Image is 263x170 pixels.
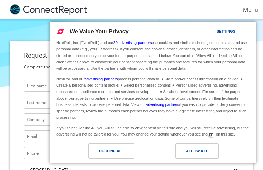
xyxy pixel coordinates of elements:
[24,147,239,159] input: Phone
[24,80,239,92] input: First name
[186,147,208,155] div: Allow All
[205,26,221,39] a: Settings
[146,102,179,107] a: advertising partners
[70,29,129,34] span: We Value Your Privacy
[234,6,258,13] div: Menu
[99,147,124,155] div: Decline All
[24,50,239,60] div: Request a
[55,74,251,121] div: NextRoll and our process personal data to: ● Store and/or access information on a device; ● Creat...
[113,41,152,45] a: 20 advertising partners
[55,123,251,138] div: If you select Decline All, you will still be able to view content on this site and you will still...
[24,97,239,109] input: Last name
[55,39,251,72] div: NextRoll, Inc. ("NextRoll") and our use cookies and similar technologies on this site and use per...
[217,28,235,35] div: Settings
[24,130,239,142] input: Email
[85,77,118,81] a: advertising partners
[153,143,252,162] a: Allow All
[24,113,239,126] input: Company
[24,63,239,70] div: Complete the form below and someone from our team will be in touch shortly
[54,143,153,162] a: Decline All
